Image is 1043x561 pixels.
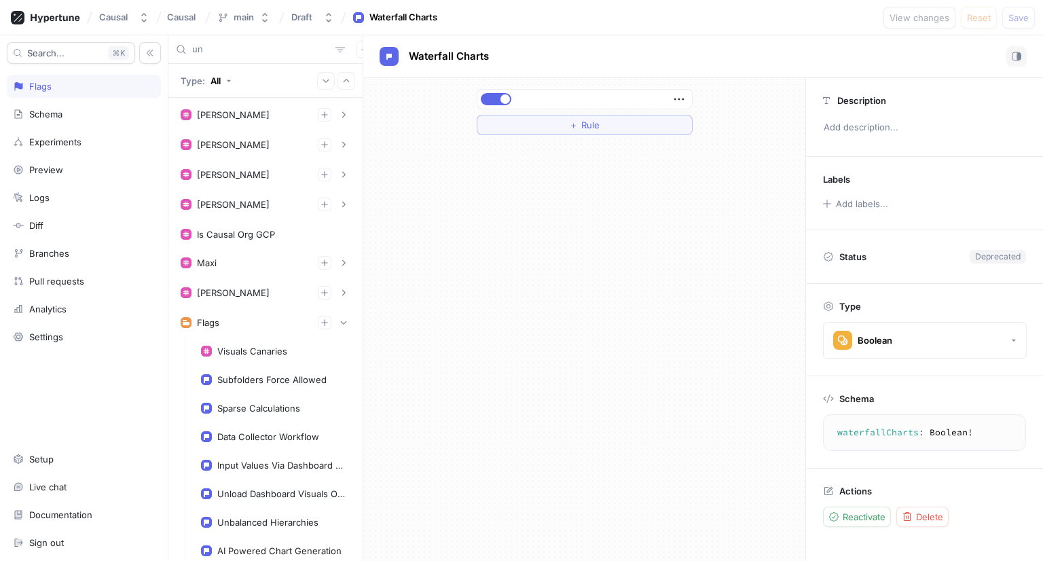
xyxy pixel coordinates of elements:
[858,335,892,346] div: Boolean
[29,164,63,175] div: Preview
[896,507,949,527] button: Delete
[27,49,65,57] span: Search...
[197,139,270,150] div: [PERSON_NAME]
[477,115,693,135] button: ＋Rule
[217,346,287,357] div: Visuals Canaries
[818,116,1031,139] p: Add description...
[839,393,874,404] p: Schema
[217,517,318,528] div: Unbalanced Hierarchies
[916,513,943,521] span: Delete
[29,248,69,259] div: Branches
[29,331,63,342] div: Settings
[29,81,52,92] div: Flags
[369,11,437,24] div: Waterfall Charts
[29,482,67,492] div: Live chat
[29,137,81,147] div: Experiments
[975,251,1021,263] div: Deprecated
[7,42,135,64] button: Search...K
[883,7,955,29] button: View changes
[197,287,270,298] div: [PERSON_NAME]
[29,192,50,203] div: Logs
[29,454,54,465] div: Setup
[99,12,128,23] div: Causal
[217,431,319,442] div: Data Collector Workflow
[197,169,270,180] div: [PERSON_NAME]
[839,247,866,266] p: Status
[167,12,196,22] span: Causal
[317,72,335,90] button: Expand all
[94,6,155,29] button: Causal
[108,46,129,60] div: K
[211,75,221,86] div: All
[217,460,345,471] div: Input Values Via Dashboard Access Type
[286,6,340,29] button: Draft
[581,121,600,129] span: Rule
[217,545,342,556] div: AI Powered Chart Generation
[176,69,236,92] button: Type: All
[818,195,892,213] button: Add labels...
[29,537,64,548] div: Sign out
[961,7,997,29] button: Reset
[823,322,1027,359] button: Boolean
[29,109,62,120] div: Schema
[291,12,312,23] div: Draft
[409,51,489,62] span: Waterfall Charts
[837,95,886,106] p: Description
[967,14,991,22] span: Reset
[234,12,254,23] div: main
[29,509,92,520] div: Documentation
[197,199,270,210] div: [PERSON_NAME]
[337,72,355,90] button: Collapse all
[890,14,949,22] span: View changes
[197,109,270,120] div: [PERSON_NAME]
[29,276,84,287] div: Pull requests
[217,374,327,385] div: Subfolders Force Allowed
[1008,14,1029,22] span: Save
[839,301,861,312] p: Type
[212,6,276,29] button: main
[217,488,345,499] div: Unload Dashboard Visuals Out Of View
[29,304,67,314] div: Analytics
[823,174,850,185] p: Labels
[181,75,205,86] p: Type:
[197,229,275,240] div: Is Causal Org GCP
[569,121,578,129] span: ＋
[192,43,330,56] input: Search...
[1002,7,1035,29] button: Save
[7,503,161,526] a: Documentation
[843,513,885,521] span: Reactivate
[29,220,43,231] div: Diff
[197,317,219,328] div: Flags
[839,486,872,496] p: Actions
[197,257,217,268] div: Maxi
[836,200,888,209] div: Add labels...
[829,420,1020,445] textarea: waterfallCharts: Boolean!
[217,403,300,414] div: Sparse Calculations
[823,507,891,527] button: Reactivate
